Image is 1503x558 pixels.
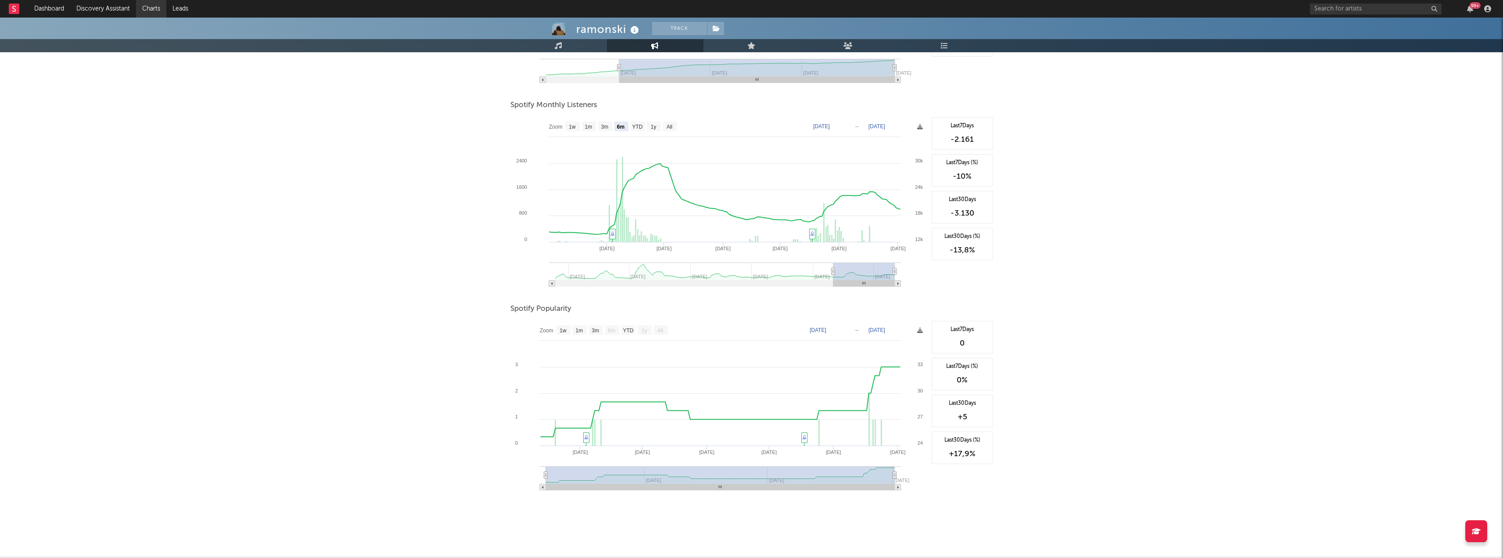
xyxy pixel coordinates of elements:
div: Last 7 Days (%) [936,363,988,371]
div: +17,9 % [936,449,988,459]
div: 99 + [1470,2,1481,9]
text: 1w [569,124,576,130]
div: 0 [936,338,988,349]
text: Zoom [549,124,563,130]
text: [DATE] [896,70,911,76]
text: 3 [515,362,517,367]
a: ♫ [811,230,814,235]
span: Spotify Monthly Listeners [510,100,597,111]
text: → [854,123,859,130]
text: 1y [641,328,647,334]
text: 12k [915,237,923,242]
div: -13,8 % [936,245,988,256]
text: 1y [650,124,656,130]
div: Last 7 Days [936,326,988,334]
text: [DATE] [813,123,830,130]
text: [DATE] [810,327,826,333]
text: 2400 [516,158,527,163]
text: [DATE] [656,246,671,251]
div: 0 % [936,375,988,385]
text: [DATE] [772,246,788,251]
text: 2 [515,388,517,393]
text: [DATE] [599,246,614,251]
text: 3m [601,124,608,130]
div: Last 30 Days (%) [936,436,988,444]
text: [DATE] [572,450,588,455]
button: Track [652,22,707,35]
text: 1 [515,414,517,419]
button: 99+ [1467,5,1473,12]
text: [DATE] [894,478,909,483]
text: 30k [915,158,923,163]
text: [DATE] [890,246,906,251]
text: Zoom [540,328,553,334]
text: 6m [617,124,624,130]
text: [DATE] [831,246,847,251]
text: All [657,328,663,334]
text: 0 [515,440,517,446]
div: -2.161 [936,134,988,145]
text: [DATE] [715,246,731,251]
text: YTD [632,124,642,130]
text: 33 [917,362,922,367]
div: -10 % [936,171,988,182]
text: [DATE] [635,450,650,455]
text: 800 [519,210,527,216]
text: [DATE] [699,450,714,455]
text: [DATE] [868,123,885,130]
text: All [666,124,672,130]
div: Last 30 Days [936,400,988,407]
div: Last 7 Days [936,122,988,130]
text: 1m [585,124,592,130]
div: Last 7 Days (%) [936,159,988,167]
div: Last 30 Days (%) [936,233,988,241]
div: ramonski [576,22,641,36]
text: → [854,327,859,333]
text: YTD [623,328,633,334]
text: 30 [917,388,922,393]
a: ♫ [611,230,614,235]
text: [DATE] [890,450,905,455]
div: +5 [936,412,988,422]
a: ♫ [585,434,588,439]
text: 24k [915,184,923,190]
text: 1600 [516,184,527,190]
text: [DATE] [761,450,777,455]
div: Last 30 Days [936,196,988,204]
text: 3m [592,328,599,334]
text: 24 [917,440,922,446]
text: 18k [915,210,923,216]
text: 1w [560,328,567,334]
text: 27 [917,414,922,419]
text: 1m [575,328,583,334]
input: Search for artists [1310,4,1442,14]
text: [DATE] [868,327,885,333]
text: [DATE] [825,450,841,455]
a: ♫ [803,434,806,439]
text: 6m [608,328,615,334]
div: -3.130 [936,208,988,219]
text: 0 [524,237,527,242]
span: Spotify Popularity [510,304,571,314]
